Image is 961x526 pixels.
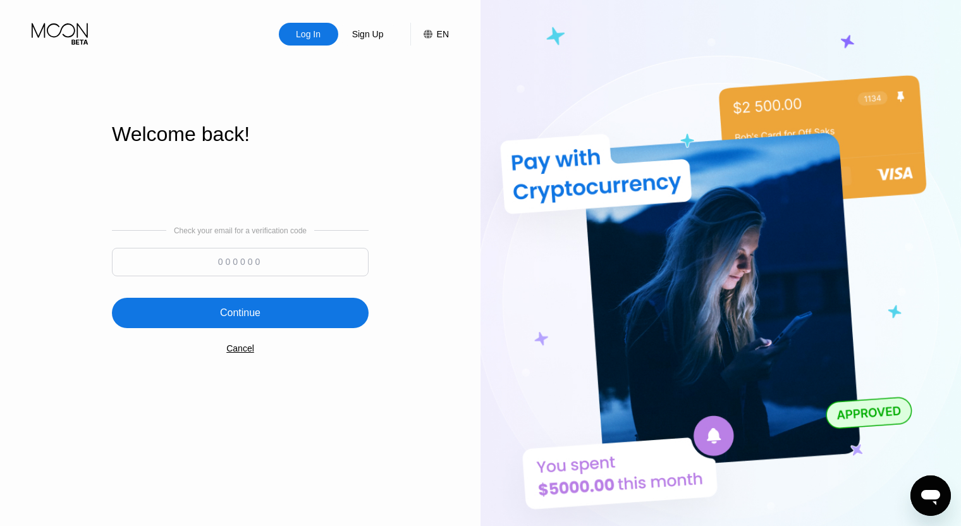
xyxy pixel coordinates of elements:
[295,28,322,40] div: Log In
[910,475,951,516] iframe: Button to launch messaging window
[226,343,254,353] div: Cancel
[338,23,398,46] div: Sign Up
[351,28,385,40] div: Sign Up
[174,226,307,235] div: Check your email for a verification code
[437,29,449,39] div: EN
[279,23,338,46] div: Log In
[112,298,369,328] div: Continue
[112,123,369,146] div: Welcome back!
[112,248,369,276] input: 000000
[410,23,449,46] div: EN
[220,307,260,319] div: Continue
